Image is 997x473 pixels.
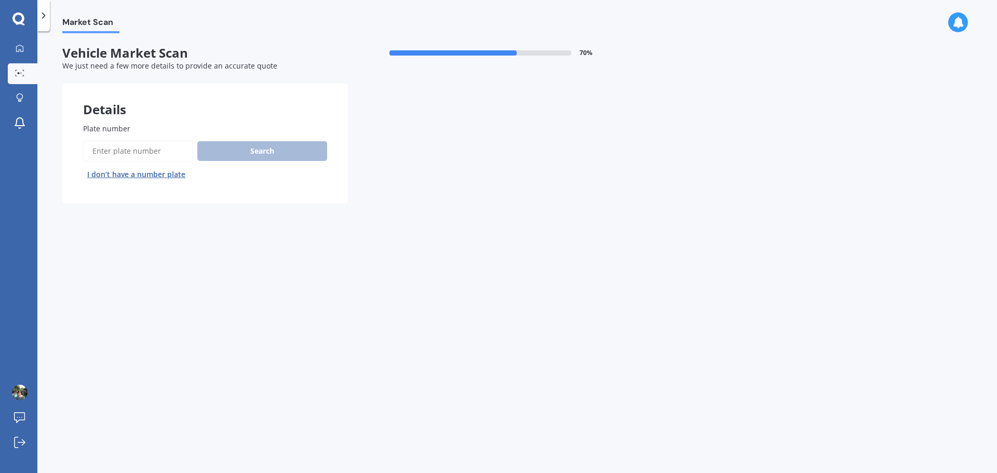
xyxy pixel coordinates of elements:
[62,84,348,115] div: Details
[62,17,119,31] span: Market Scan
[12,385,28,400] img: ACg8ocKKekh-dimUooOOZ2peqlEh1XAPwmqA8zWvHcWOk37WXUYJj_4U=s96-c
[62,61,277,71] span: We just need a few more details to provide an accurate quote
[83,166,190,183] button: I don’t have a number plate
[580,49,592,57] span: 70 %
[62,46,348,61] span: Vehicle Market Scan
[83,140,193,162] input: Enter plate number
[83,124,130,133] span: Plate number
